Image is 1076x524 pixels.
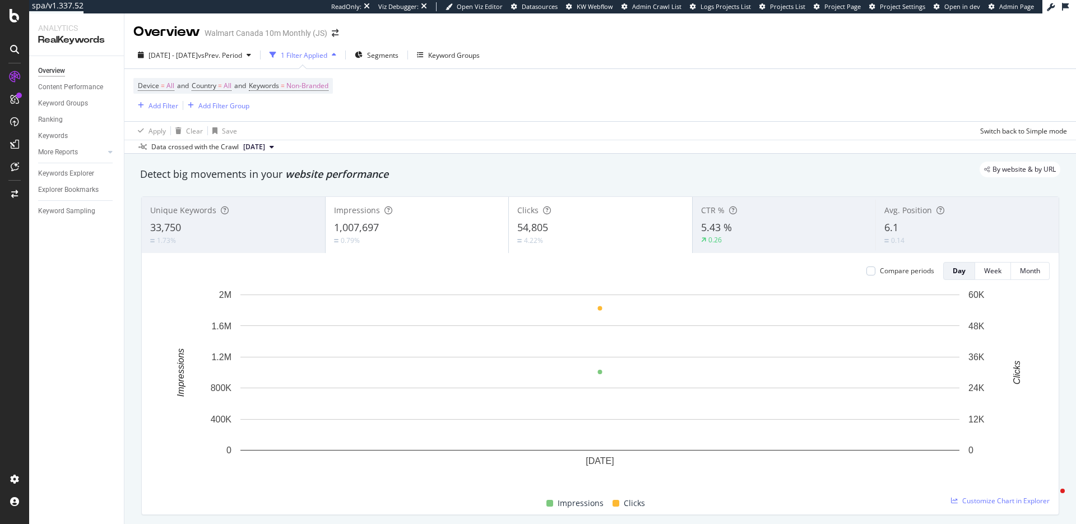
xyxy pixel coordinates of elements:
div: Data crossed with the Crawl [151,142,239,152]
div: Save [222,126,237,136]
span: = [161,81,165,90]
div: Keywords [38,130,68,142]
text: 36K [968,352,985,362]
a: Keywords Explorer [38,168,116,180]
text: 0 [968,445,973,455]
div: 0.26 [708,235,722,245]
span: Open Viz Editor [457,2,503,11]
div: Keyword Groups [428,50,480,60]
a: Project Page [814,2,861,11]
span: All [224,78,231,94]
text: [DATE] [586,456,614,466]
div: Week [984,266,1001,275]
span: 6.1 [884,220,898,234]
button: [DATE] [239,140,279,154]
span: Impressions [334,205,380,215]
span: 33,750 [150,220,181,234]
div: Explorer Bookmarks [38,184,99,196]
button: Apply [133,122,166,140]
span: Customize Chart in Explorer [962,496,1050,505]
a: More Reports [38,146,105,158]
iframe: Intercom live chat [1038,486,1065,513]
span: KW Webflow [577,2,613,11]
a: Overview [38,65,116,77]
span: 1,007,697 [334,220,379,234]
text: 1.6M [211,321,231,330]
a: Admin Crawl List [622,2,681,11]
div: 1.73% [157,236,176,245]
div: Add Filter Group [198,101,249,111]
span: 2025 Sep. 26th [243,142,265,152]
text: Impressions [176,348,185,397]
div: 4.22% [524,236,543,245]
span: By website & by URL [992,166,1056,173]
span: Projects List [770,2,805,11]
span: Impressions [558,497,604,510]
div: Overview [133,22,200,42]
span: 54,805 [517,220,548,234]
button: 1 Filter Applied [265,46,341,64]
a: Ranking [38,114,116,126]
a: Open in dev [934,2,980,11]
div: legacy label [980,162,1060,177]
a: KW Webflow [566,2,613,11]
div: Compare periods [880,266,934,275]
span: Clicks [624,497,645,510]
text: 48K [968,321,985,330]
a: Datasources [511,2,558,11]
a: Explorer Bookmarks [38,184,116,196]
a: Customize Chart in Explorer [951,496,1050,505]
button: Add Filter Group [183,99,249,112]
text: Clicks [1012,361,1022,385]
a: Content Performance [38,81,116,93]
div: Switch back to Simple mode [980,126,1067,136]
span: and [177,81,189,90]
img: Equal [150,239,155,242]
text: 400K [211,415,232,424]
img: Equal [517,239,522,242]
div: Month [1020,266,1040,275]
div: Viz Debugger: [378,2,419,11]
span: [DATE] - [DATE] [149,50,198,60]
span: Admin Page [999,2,1034,11]
div: 0.79% [341,236,360,245]
button: Add Filter [133,99,178,112]
span: Device [138,81,159,90]
span: Keywords [249,81,279,90]
text: 0 [226,445,231,455]
button: Day [943,262,975,280]
span: Non-Branded [286,78,328,94]
div: RealKeywords [38,34,115,47]
span: Project Settings [880,2,925,11]
span: Open in dev [944,2,980,11]
a: Project Settings [869,2,925,11]
img: Equal [334,239,338,242]
text: 60K [968,290,985,300]
div: ReadOnly: [331,2,361,11]
svg: A chart. [151,289,1050,484]
a: Keywords [38,130,116,142]
span: = [218,81,222,90]
button: Keyword Groups [412,46,484,64]
text: 2M [219,290,231,300]
button: Clear [171,122,203,140]
div: 0.14 [891,236,905,245]
div: Walmart Canada 10m Monthly (JS) [205,27,327,39]
button: Segments [350,46,403,64]
div: Keyword Groups [38,98,88,109]
div: Keywords Explorer [38,168,94,180]
span: = [281,81,285,90]
a: Keyword Sampling [38,205,116,217]
a: Open Viz Editor [446,2,503,11]
span: All [166,78,174,94]
button: Switch back to Simple mode [976,122,1067,140]
span: Clicks [517,205,539,215]
div: Overview [38,65,65,77]
div: arrow-right-arrow-left [332,29,338,37]
div: Apply [149,126,166,136]
img: Equal [884,239,889,242]
button: Week [975,262,1011,280]
span: Unique Keywords [150,205,216,215]
text: 1.2M [211,352,231,362]
div: Content Performance [38,81,103,93]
